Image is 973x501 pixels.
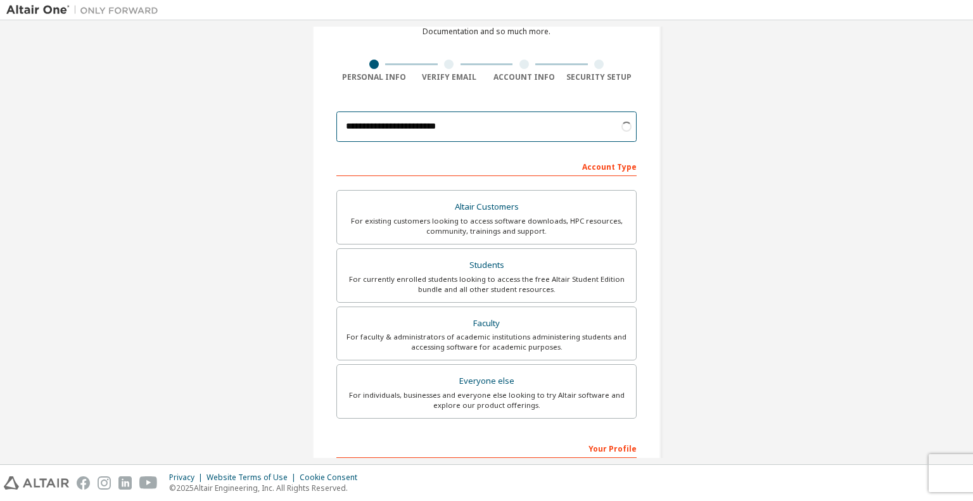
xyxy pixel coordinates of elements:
[345,332,628,352] div: For faculty & administrators of academic institutions administering students and accessing softwa...
[398,16,575,37] div: For Free Trials, Licenses, Downloads, Learning & Documentation and so much more.
[562,72,637,82] div: Security Setup
[345,390,628,410] div: For individuals, businesses and everyone else looking to try Altair software and explore our prod...
[169,472,207,483] div: Privacy
[169,483,365,493] p: © 2025 Altair Engineering, Inc. All Rights Reserved.
[207,472,300,483] div: Website Terms of Use
[336,438,637,458] div: Your Profile
[98,476,111,490] img: instagram.svg
[345,315,628,333] div: Faculty
[486,72,562,82] div: Account Info
[336,72,412,82] div: Personal Info
[6,4,165,16] img: Altair One
[300,472,365,483] div: Cookie Consent
[345,274,628,295] div: For currently enrolled students looking to access the free Altair Student Edition bundle and all ...
[412,72,487,82] div: Verify Email
[4,476,69,490] img: altair_logo.svg
[336,156,637,176] div: Account Type
[345,257,628,274] div: Students
[118,476,132,490] img: linkedin.svg
[345,216,628,236] div: For existing customers looking to access software downloads, HPC resources, community, trainings ...
[345,372,628,390] div: Everyone else
[139,476,158,490] img: youtube.svg
[345,198,628,216] div: Altair Customers
[77,476,90,490] img: facebook.svg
